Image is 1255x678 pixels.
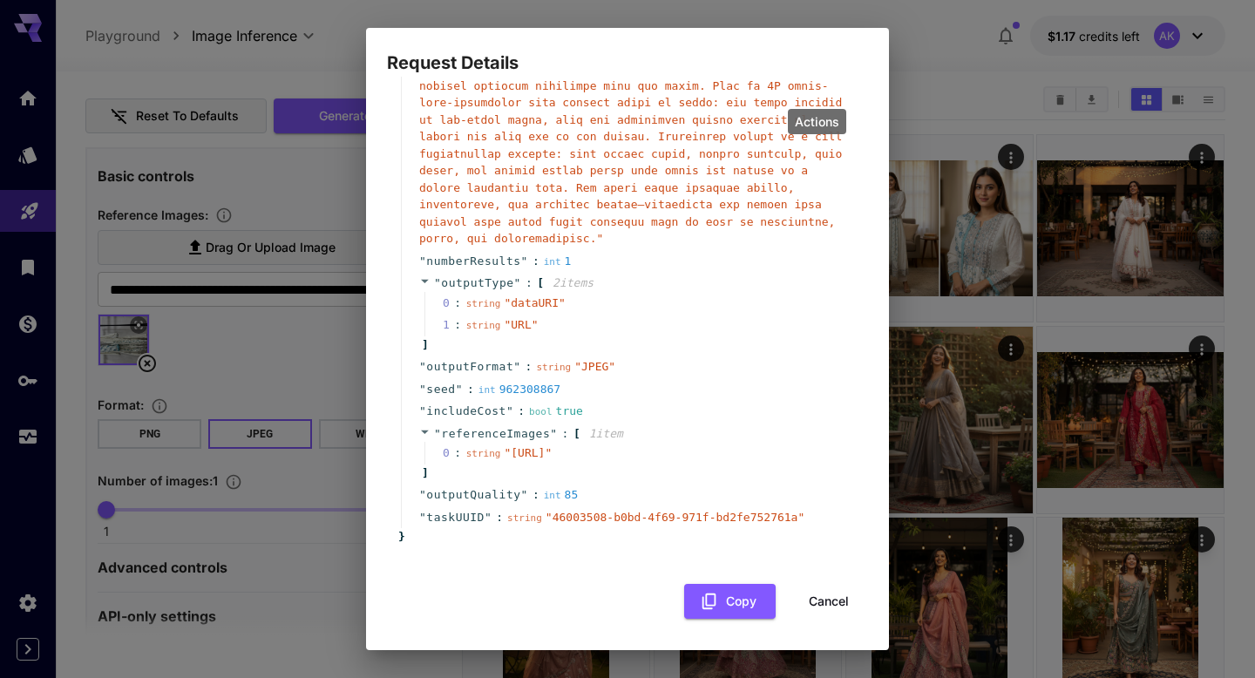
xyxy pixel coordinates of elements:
span: int [544,256,561,268]
span: numberResults [426,253,520,270]
span: " [456,383,463,396]
span: referenceImages [441,427,550,440]
span: : [533,486,539,504]
span: " 46003508-b0bd-4f69-971f-bd2fe752761a " [546,511,804,524]
span: " JPEG " [574,360,615,373]
span: " [506,404,513,417]
span: includeCost [426,403,506,420]
span: ] [419,464,429,482]
span: " [419,511,426,524]
span: outputType [441,276,513,289]
span: outputFormat [426,358,513,376]
span: string [466,298,501,309]
span: " [434,276,441,289]
button: Copy [684,584,776,620]
span: 2 item s [553,276,594,289]
span: : [533,253,539,270]
span: " [514,276,521,289]
span: ] [419,336,429,354]
span: int [544,490,561,501]
span: [ [573,425,580,443]
span: : [518,403,525,420]
span: : [467,381,474,398]
span: " [434,427,441,440]
span: 1 [443,316,466,334]
div: 962308867 [478,381,560,398]
div: : [454,295,461,312]
span: taskUUID [426,509,485,526]
span: " [521,254,528,268]
span: string [466,320,501,331]
span: string [536,362,571,373]
span: outputQuality [426,486,520,504]
span: [ [537,275,544,292]
div: : [454,444,461,462]
div: 85 [544,486,579,504]
span: 1 item [589,427,623,440]
div: 1 [544,253,572,270]
span: seed [426,381,455,398]
span: " [513,360,520,373]
div: Actions [788,109,846,134]
span: : [526,358,533,376]
span: " [419,360,426,373]
span: string [507,512,542,524]
span: } [396,528,405,546]
span: : [562,425,569,443]
span: " [URL] " [504,446,552,459]
span: " [485,511,492,524]
span: " URL " [504,318,538,331]
span: " [550,427,557,440]
div: true [529,403,583,420]
span: 0 [443,295,466,312]
span: " [419,383,426,396]
div: : [454,316,461,334]
span: int [478,384,496,396]
span: " [419,488,426,501]
span: string [466,448,501,459]
span: " dataURI " [504,296,565,309]
span: " [419,254,426,268]
h2: Request Details [366,28,889,77]
span: : [526,275,533,292]
span: " [419,404,426,417]
span: : [496,509,503,526]
span: bool [529,406,553,417]
button: Cancel [790,584,868,620]
span: " [521,488,528,501]
span: 0 [443,444,466,462]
